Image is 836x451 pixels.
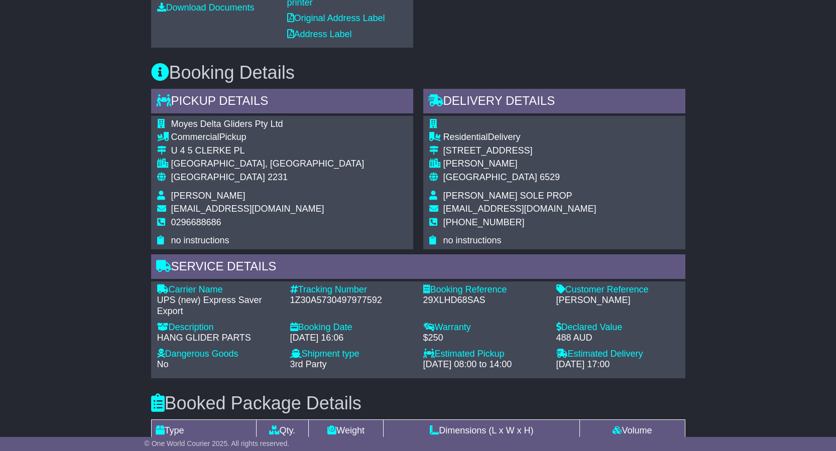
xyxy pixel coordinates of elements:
[151,393,685,413] h3: Booked Package Details
[157,284,280,295] div: Carrier Name
[171,132,365,143] div: Pickup
[443,217,525,227] span: [PHONE_NUMBER]
[290,295,413,306] div: 1Z30A5730497977592
[151,254,685,281] div: Service Details
[290,349,413,360] div: Shipment type
[287,29,352,39] a: Address Label
[171,191,246,201] span: [PERSON_NAME]
[556,333,679,344] div: 488 AUD
[556,349,679,360] div: Estimated Delivery
[580,419,685,441] td: Volume
[171,217,221,227] span: 0296688686
[309,419,384,441] td: Weight
[151,63,685,83] h3: Booking Details
[157,349,280,360] div: Dangerous Goods
[556,322,679,333] div: Declared Value
[171,204,324,214] span: [EMAIL_ADDRESS][DOMAIN_NAME]
[423,359,546,370] div: [DATE] 08:00 to 14:00
[443,235,502,245] span: no instructions
[443,191,572,201] span: [PERSON_NAME] SOLE PROP
[256,419,309,441] td: Qty.
[423,322,546,333] div: Warranty
[290,284,413,295] div: Tracking Number
[556,359,679,370] div: [DATE] 17:00
[443,132,488,142] span: Residential
[287,13,385,23] a: Original Address Label
[145,439,290,447] span: © One World Courier 2025. All rights reserved.
[384,419,580,441] td: Dimensions (L x W x H)
[290,333,413,344] div: [DATE] 16:06
[443,159,596,170] div: [PERSON_NAME]
[443,172,537,182] span: [GEOGRAPHIC_DATA]
[443,132,596,143] div: Delivery
[171,119,283,129] span: Moyes Delta Gliders Pty Ltd
[151,419,256,441] td: Type
[423,89,685,116] div: Delivery Details
[443,145,596,157] div: [STREET_ADDRESS]
[157,3,255,13] a: Download Documents
[423,295,546,306] div: 29XLHD68SAS
[423,349,546,360] div: Estimated Pickup
[157,333,280,344] div: HANG GLIDER PARTS
[157,359,169,369] span: No
[171,159,365,170] div: [GEOGRAPHIC_DATA], [GEOGRAPHIC_DATA]
[423,333,546,344] div: $250
[171,132,219,142] span: Commercial
[443,204,596,214] span: [EMAIL_ADDRESS][DOMAIN_NAME]
[290,322,413,333] div: Booking Date
[157,322,280,333] div: Description
[556,295,679,306] div: [PERSON_NAME]
[540,172,560,182] span: 6529
[157,295,280,317] div: UPS (new) Express Saver Export
[171,172,265,182] span: [GEOGRAPHIC_DATA]
[171,235,229,245] span: no instructions
[171,145,365,157] div: U 4 5 CLERKE PL
[423,284,546,295] div: Booking Reference
[556,284,679,295] div: Customer Reference
[151,89,413,116] div: Pickup Details
[290,359,327,369] span: 3rd Party
[268,172,288,182] span: 2231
